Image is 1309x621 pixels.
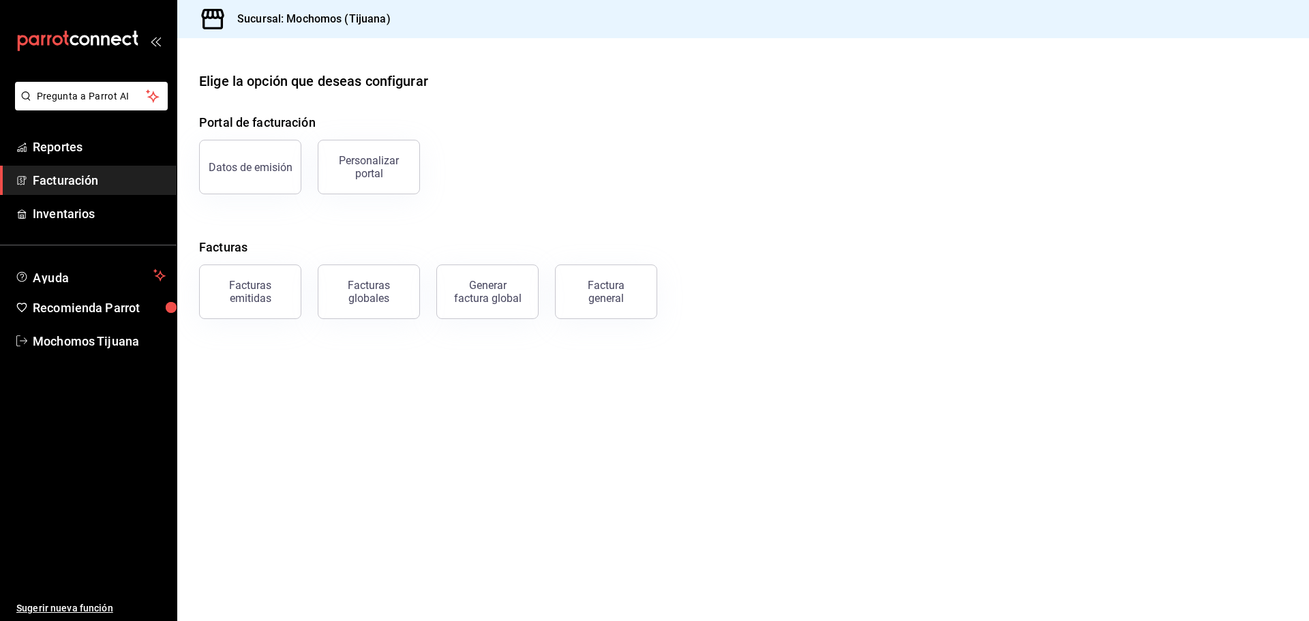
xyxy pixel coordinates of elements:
h4: Facturas [199,238,1287,256]
button: Datos de emisión [199,140,301,194]
span: Recomienda Parrot [33,299,166,317]
h4: Portal de facturación [199,113,1287,132]
button: Facturas globales [318,264,420,319]
span: Inventarios [33,205,166,223]
button: Pregunta a Parrot AI [15,82,168,110]
span: Reportes [33,138,166,156]
button: Generar factura global [436,264,539,319]
button: Facturas emitidas [199,264,301,319]
div: Generar factura global [453,279,522,305]
span: Mochomos Tijuana [33,332,166,350]
button: open_drawer_menu [150,35,161,46]
span: Pregunta a Parrot AI [37,89,147,104]
button: Factura general [555,264,657,319]
div: Factura general [572,279,640,305]
span: Ayuda [33,267,148,284]
button: Personalizar portal [318,140,420,194]
span: Sugerir nueva función [16,601,166,616]
span: Facturación [33,171,166,190]
h3: Sucursal: Mochomos (Tijuana) [226,11,391,27]
div: Datos de emisión [209,161,292,174]
a: Pregunta a Parrot AI [10,99,168,113]
div: Personalizar portal [327,154,411,180]
div: Facturas globales [327,279,411,305]
div: Facturas emitidas [208,279,292,305]
div: Elige la opción que deseas configurar [199,71,428,91]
